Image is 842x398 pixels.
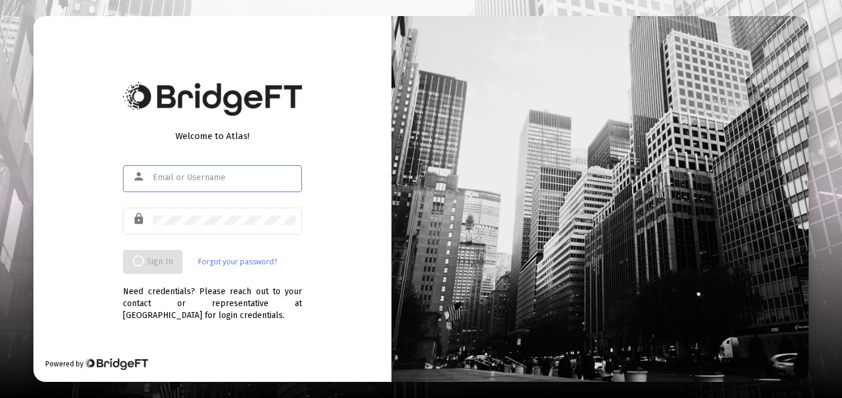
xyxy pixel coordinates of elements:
mat-icon: person [132,169,147,184]
div: Need credentials? Please reach out to your contact or representative at [GEOGRAPHIC_DATA] for log... [123,274,302,322]
button: Sign In [123,250,183,274]
mat-icon: lock [132,212,147,226]
img: Bridge Financial Technology Logo [85,358,147,370]
div: Welcome to Atlas! [123,130,302,142]
span: Sign In [132,257,173,267]
div: Powered by [45,358,147,370]
input: Email or Username [153,173,296,183]
a: Forgot your password? [198,256,277,268]
img: Bridge Financial Technology Logo [123,82,302,116]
